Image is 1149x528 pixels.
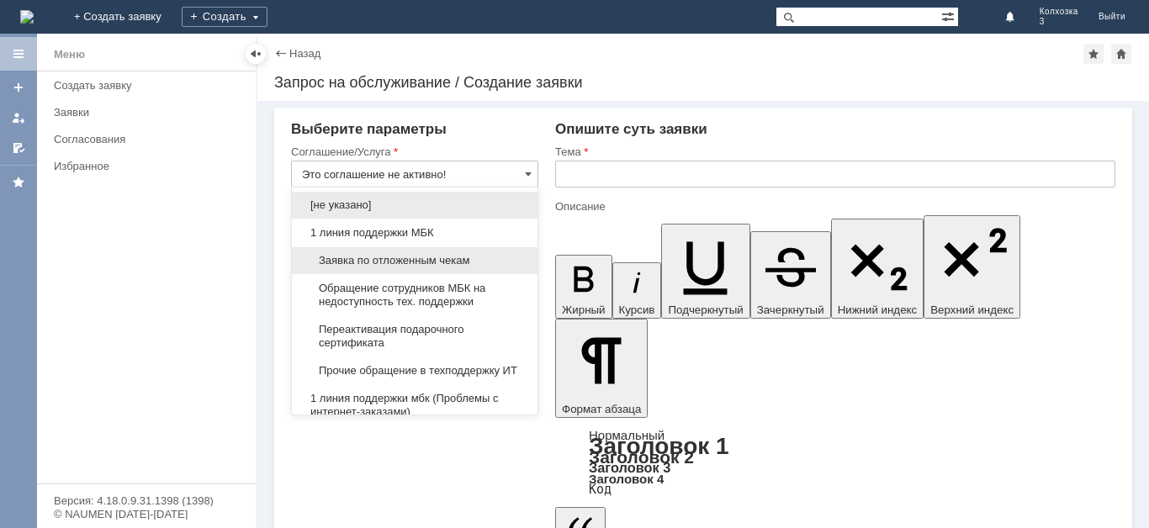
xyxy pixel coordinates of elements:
a: Назад [289,47,320,60]
span: Жирный [562,304,606,316]
div: Заявки [54,106,246,119]
span: Курсив [619,304,655,316]
span: Расширенный поиск [941,8,958,24]
span: 1 линия поддержки мбк (Проблемы с интернет-заказами) [302,392,527,419]
span: 1 линия поддержки МБК [302,226,527,240]
span: Заявка по отложенным чекам [302,254,527,267]
a: Согласования [47,126,252,152]
button: Подчеркнутый [661,224,749,319]
span: [не указано] [302,198,527,212]
div: Избранное [54,160,227,172]
span: Прочие обращение в техподдержку ИТ [302,364,527,378]
span: Зачеркнутый [757,304,824,316]
button: Верхний индекс [924,215,1020,319]
a: Нормальный [589,428,665,442]
button: Жирный [555,255,612,319]
a: Мои согласования [5,135,32,161]
div: Согласования [54,133,246,145]
button: Нижний индекс [831,219,924,319]
div: Запрос на обслуживание / Создание заявки [274,74,1132,91]
a: Заголовок 4 [589,472,664,486]
span: Нижний индекс [838,304,918,316]
span: Колхозка [1040,7,1078,17]
div: Меню [54,45,85,65]
a: Заголовок 2 [589,447,694,467]
span: Формат абзаца [562,403,641,415]
button: Курсив [612,262,662,319]
div: Описание [555,201,1112,212]
div: Формат абзаца [555,430,1115,495]
div: Тема [555,146,1112,157]
div: Добавить в избранное [1083,44,1104,64]
div: Создать заявку [54,79,246,92]
div: Создать [182,7,267,27]
a: Мои заявки [5,104,32,131]
span: Переактивация подарочного сертификата [302,323,527,350]
img: logo [20,10,34,24]
a: Создать заявку [5,74,32,101]
a: Создать заявку [47,72,252,98]
span: Верхний индекс [930,304,1014,316]
div: © NAUMEN [DATE]-[DATE] [54,509,239,520]
a: Перейти на домашнюю страницу [20,10,34,24]
a: Заголовок 3 [589,460,670,475]
div: Скрыть меню [246,44,266,64]
a: Заявки [47,99,252,125]
span: Обращение сотрудников МБК на недоступность тех. поддержки [302,282,527,309]
div: Версия: 4.18.0.9.31.1398 (1398) [54,495,239,506]
span: 3 [1040,17,1078,27]
div: Сделать домашней страницей [1111,44,1131,64]
span: Опишите суть заявки [555,121,707,137]
span: Подчеркнутый [668,304,743,316]
a: Заголовок 1 [589,433,729,459]
button: Формат абзаца [555,319,648,418]
div: Соглашение/Услуга [291,146,535,157]
a: Код [589,482,612,497]
button: Зачеркнутый [750,231,831,319]
span: Выберите параметры [291,121,447,137]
